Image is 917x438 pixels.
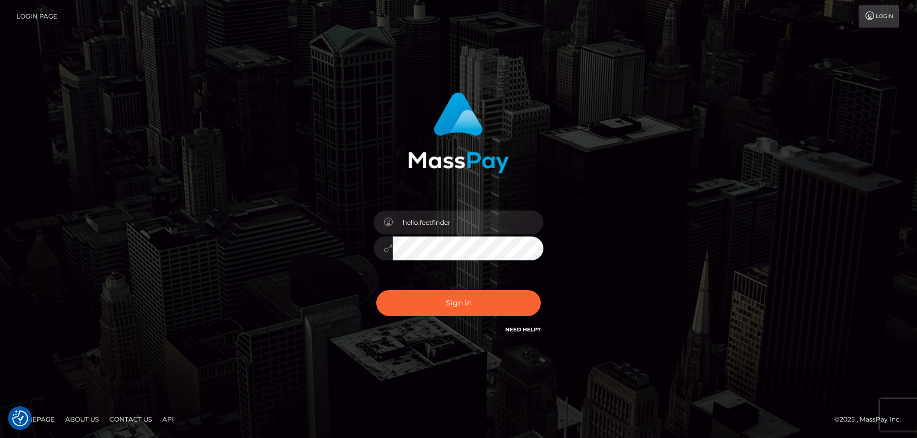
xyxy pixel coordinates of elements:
button: Consent Preferences [12,410,28,426]
img: Revisit consent button [12,410,28,426]
a: About Us [61,411,103,427]
a: Login Page [16,5,57,28]
div: © 2025 , MassPay Inc. [834,414,909,425]
a: Need Help? [505,326,541,333]
button: Sign in [376,290,541,316]
a: Homepage [12,411,59,427]
a: Contact Us [105,411,156,427]
a: Login [859,5,899,28]
img: MassPay Login [408,92,509,173]
input: Username... [393,211,543,234]
a: API [158,411,178,427]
